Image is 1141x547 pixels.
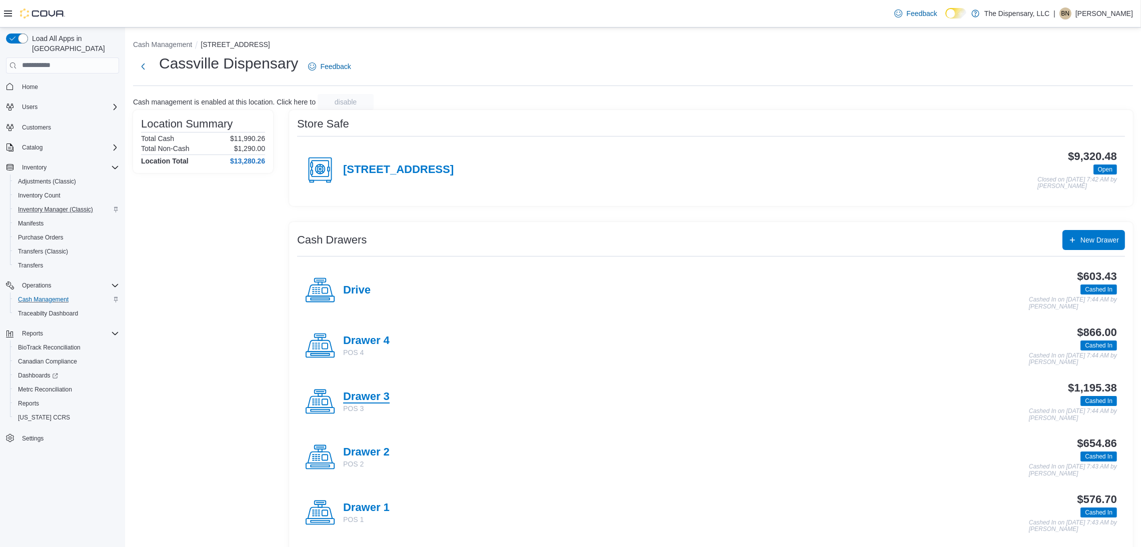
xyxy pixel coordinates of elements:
[343,501,390,514] h4: Drawer 1
[14,189,119,201] span: Inventory Count
[18,219,44,227] span: Manifests
[14,355,81,367] a: Canadian Compliance
[1098,165,1112,174] span: Open
[14,175,119,187] span: Adjustments (Classic)
[18,327,47,339] button: Reports
[14,307,82,319] a: Traceabilty Dashboard
[1061,7,1070,19] span: BN
[14,411,119,423] span: Washington CCRS
[343,390,390,403] h4: Drawer 3
[10,382,123,396] button: Metrc Reconciliation
[1080,396,1117,406] span: Cashed In
[343,459,390,469] p: POS 2
[14,307,119,319] span: Traceabilty Dashboard
[14,397,119,409] span: Reports
[2,160,123,174] button: Inventory
[1093,164,1117,174] span: Open
[141,144,190,152] h6: Total Non-Cash
[18,161,119,173] span: Inventory
[22,123,51,131] span: Customers
[1062,230,1125,250] button: New Drawer
[1085,452,1112,461] span: Cashed In
[14,397,43,409] a: Reports
[10,410,123,424] button: [US_STATE] CCRS
[318,94,374,110] button: disable
[14,231,68,243] a: Purchase Orders
[1080,340,1117,350] span: Cashed In
[10,340,123,354] button: BioTrack Reconciliation
[343,403,390,413] p: POS 3
[343,347,390,357] p: POS 4
[335,97,357,107] span: disable
[22,143,43,151] span: Catalog
[141,118,233,130] h3: Location Summary
[343,334,390,347] h4: Drawer 4
[230,134,265,142] p: $11,990.26
[18,191,61,199] span: Inventory Count
[1085,508,1112,517] span: Cashed In
[10,368,123,382] a: Dashboards
[2,79,123,94] button: Home
[1080,507,1117,517] span: Cashed In
[1077,326,1117,338] h3: $866.00
[14,341,119,353] span: BioTrack Reconciliation
[1059,7,1071,19] div: Benjamin Nichols
[1029,408,1117,421] p: Cashed In on [DATE] 7:44 AM by [PERSON_NAME]
[14,203,97,215] a: Inventory Manager (Classic)
[14,383,119,395] span: Metrc Reconciliation
[22,83,38,91] span: Home
[201,40,270,48] button: [STREET_ADDRESS]
[14,217,48,229] a: Manifests
[2,140,123,154] button: Catalog
[10,174,123,188] button: Adjustments (Classic)
[10,216,123,230] button: Manifests
[1029,463,1117,477] p: Cashed In on [DATE] 7:43 AM by [PERSON_NAME]
[14,175,80,187] a: Adjustments (Classic)
[18,357,77,365] span: Canadian Compliance
[1077,493,1117,505] h3: $576.70
[1053,7,1055,19] p: |
[1080,235,1119,245] span: New Drawer
[18,279,56,291] button: Operations
[14,369,119,381] span: Dashboards
[2,430,123,445] button: Settings
[10,230,123,244] button: Purchase Orders
[159,53,298,73] h1: Cassville Dispensary
[14,189,65,201] a: Inventory Count
[984,7,1049,19] p: The Dispensary, LLC
[10,188,123,202] button: Inventory Count
[18,385,72,393] span: Metrc Reconciliation
[14,245,72,257] a: Transfers (Classic)
[18,233,64,241] span: Purchase Orders
[1029,296,1117,310] p: Cashed In on [DATE] 7:44 AM by [PERSON_NAME]
[10,292,123,306] button: Cash Management
[18,431,119,444] span: Settings
[10,244,123,258] button: Transfers (Classic)
[343,446,390,459] h4: Drawer 2
[10,258,123,272] button: Transfers
[18,101,119,113] span: Users
[141,157,189,165] h4: Location Total
[18,80,119,93] span: Home
[18,177,76,185] span: Adjustments (Classic)
[14,259,119,271] span: Transfers
[230,157,265,165] h4: $13,280.26
[2,278,123,292] button: Operations
[133,39,1133,51] nav: An example of EuiBreadcrumbs
[18,327,119,339] span: Reports
[18,399,39,407] span: Reports
[10,396,123,410] button: Reports
[14,411,74,423] a: [US_STATE] CCRS
[304,56,355,76] a: Feedback
[22,163,47,171] span: Inventory
[1075,7,1133,19] p: [PERSON_NAME]
[18,247,68,255] span: Transfers (Classic)
[18,261,43,269] span: Transfers
[1085,285,1112,294] span: Cashed In
[133,56,153,76] button: Next
[1080,451,1117,461] span: Cashed In
[14,369,62,381] a: Dashboards
[1029,519,1117,533] p: Cashed In on [DATE] 7:43 AM by [PERSON_NAME]
[890,3,941,23] a: Feedback
[18,121,119,133] span: Customers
